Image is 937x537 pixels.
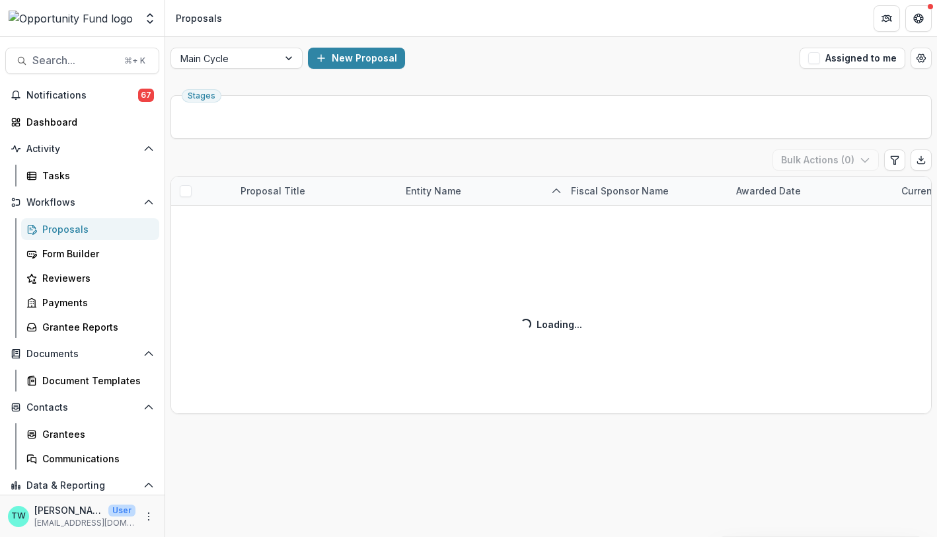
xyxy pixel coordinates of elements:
[21,370,159,392] a: Document Templates
[176,11,222,25] div: Proposals
[42,222,149,236] div: Proposals
[21,316,159,338] a: Grantee Reports
[141,5,159,32] button: Open entity switcher
[5,475,159,496] button: Open Data & Reporting
[21,218,159,240] a: Proposals
[26,349,138,360] span: Documents
[21,267,159,289] a: Reviewers
[11,512,26,520] div: Ti Wilhelm
[21,423,159,445] a: Grantees
[138,89,154,102] span: 67
[42,271,149,285] div: Reviewers
[26,402,138,413] span: Contacts
[141,509,157,524] button: More
[42,296,149,310] div: Payments
[21,243,159,265] a: Form Builder
[5,85,159,106] button: Notifications67
[21,448,159,470] a: Communications
[800,48,905,69] button: Assigned to me
[26,115,149,129] div: Dashboard
[32,54,116,67] span: Search...
[26,90,138,101] span: Notifications
[42,452,149,466] div: Communications
[9,11,133,26] img: Opportunity Fund logo
[42,374,149,388] div: Document Templates
[122,54,148,68] div: ⌘ + K
[26,480,138,491] span: Data & Reporting
[5,192,159,213] button: Open Workflows
[5,343,159,364] button: Open Documents
[42,320,149,334] div: Grantee Reports
[5,397,159,418] button: Open Contacts
[34,503,103,517] p: [PERSON_NAME]
[108,505,135,516] p: User
[42,427,149,441] div: Grantees
[34,517,135,529] p: [EMAIL_ADDRESS][DOMAIN_NAME]
[188,91,215,101] span: Stages
[42,169,149,183] div: Tasks
[5,138,159,159] button: Open Activity
[170,9,227,28] nav: breadcrumb
[42,247,149,261] div: Form Builder
[5,111,159,133] a: Dashboard
[911,48,932,69] button: Open table manager
[5,48,159,74] button: Search...
[21,165,159,186] a: Tasks
[21,292,159,313] a: Payments
[26,144,138,155] span: Activity
[905,5,932,32] button: Get Help
[308,48,405,69] button: New Proposal
[874,5,900,32] button: Partners
[26,197,138,208] span: Workflows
